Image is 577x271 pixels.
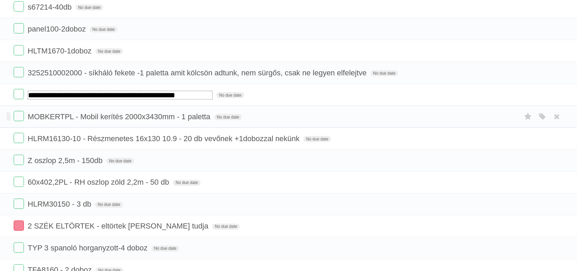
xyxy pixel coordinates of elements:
span: No due date [151,246,179,252]
span: No due date [95,202,123,208]
span: No due date [90,26,117,33]
span: 2 SZÉK ELTÖRTEK - eltörtek [PERSON_NAME] tudja [28,222,210,231]
span: HLRM30150 - 3 db [28,200,93,209]
span: 60x402,2PL - RH oszlop zöld 2,2m - 50 db [28,178,171,187]
span: Z oszlop 2,5m - 150db [28,156,104,165]
label: Done [14,45,24,56]
span: No due date [76,4,103,11]
span: s67214-40db [28,3,73,11]
label: Done [14,133,24,143]
label: Done [14,89,24,99]
span: panel100-2doboz [28,25,88,33]
span: No due date [214,114,242,120]
span: No due date [106,158,134,164]
label: Done [14,221,24,231]
label: Done [14,1,24,12]
span: No due date [304,136,331,142]
label: Done [14,67,24,77]
span: No due date [95,48,123,54]
label: Done [14,155,24,165]
span: No due date [212,224,240,230]
label: Star task [522,111,535,122]
span: No due date [371,70,398,76]
span: 3252510002000 - síkháló fekete -1 paletta amit kölcsön adtunk, nem sürgős, csak ne legyen elfelejtve [28,69,368,77]
label: Done [14,177,24,187]
span: HLRM16130-10 - Részmenetes 16x130 10.9 - 20 db vevőnek +1dobozzal nekünk [28,134,301,143]
span: No due date [216,92,244,98]
span: MOBKERTPL - Mobil kerítés 2000x3430mm - 1 paletta [28,112,212,121]
label: Done [14,243,24,253]
span: No due date [173,180,201,186]
label: Done [14,23,24,34]
span: HLTM1670-1doboz [28,47,93,55]
label: Done [14,199,24,209]
span: TYP 3 spanoló horganyzott-4 doboz [28,244,149,252]
label: Done [14,111,24,121]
